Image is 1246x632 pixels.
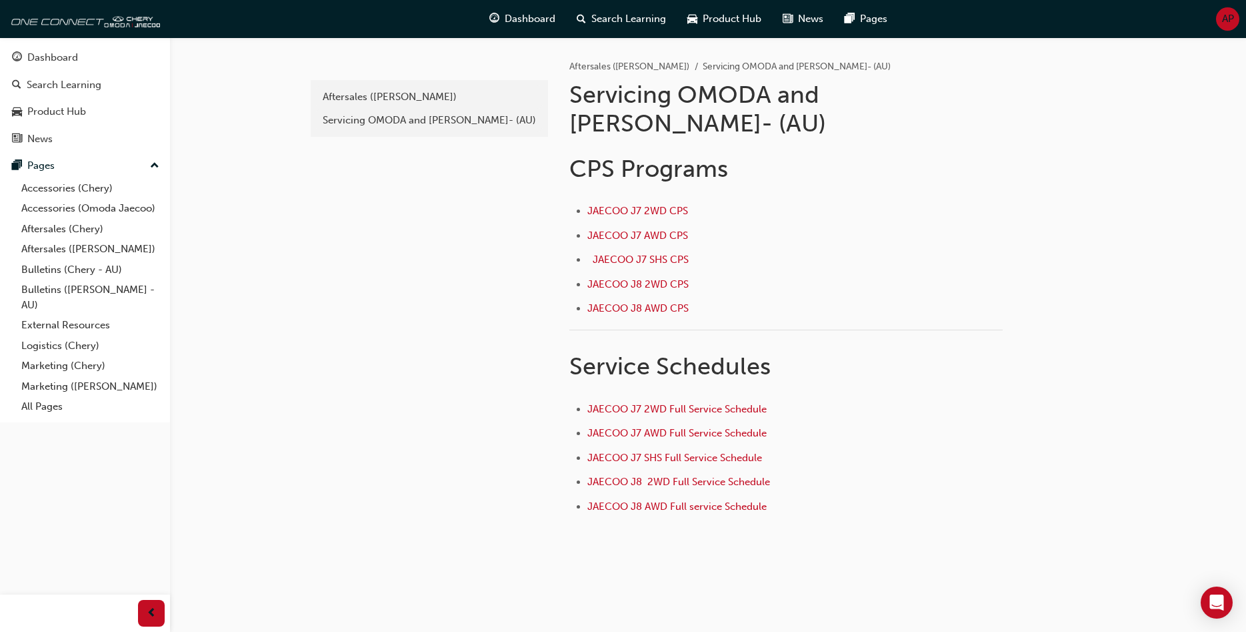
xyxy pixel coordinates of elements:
[12,160,22,172] span: pages-icon
[587,403,767,415] a: JAECOO J7 2WD Full Service Schedule
[587,230,691,242] a: JAECOO J7 AWD CPS
[587,302,689,314] a: JAECOO J8 AWD CPS
[27,50,78,65] div: Dashboard
[703,59,891,75] li: Servicing OMODA and [PERSON_NAME]- (AU)
[569,80,1007,138] h1: Servicing OMODA and [PERSON_NAME]- (AU)
[16,280,165,315] a: Bulletins ([PERSON_NAME] - AU)
[16,260,165,280] a: Bulletins (Chery - AU)
[677,5,772,33] a: car-iconProduct Hub
[505,11,555,27] span: Dashboard
[16,356,165,376] a: Marketing (Chery)
[16,178,165,199] a: Accessories (Chery)
[703,11,761,27] span: Product Hub
[587,205,691,217] a: JAECOO J7 2WD CPS
[587,501,767,513] a: JAECOO J8 AWD Full service Schedule
[16,376,165,397] a: Marketing ([PERSON_NAME])
[5,43,165,153] button: DashboardSearch LearningProduct HubNews
[591,11,666,27] span: Search Learning
[316,109,543,132] a: Servicing OMODA and [PERSON_NAME]- (AU)
[479,5,566,33] a: guage-iconDashboard
[16,239,165,260] a: Aftersales ([PERSON_NAME])
[323,113,536,128] div: Servicing OMODA and [PERSON_NAME]- (AU)
[16,198,165,219] a: Accessories (Omoda Jaecoo)
[147,605,157,622] span: prev-icon
[569,352,771,380] span: Service Schedules
[150,157,159,175] span: up-icon
[587,452,765,464] a: JAECOO J7 SHS Full Service Schedule
[1222,11,1234,27] span: AP
[577,11,586,27] span: search-icon
[489,11,499,27] span: guage-icon
[845,11,855,27] span: pages-icon
[5,99,165,124] a: Product Hub
[587,427,769,439] a: JAECOO J7 AWD Full Service Schedule
[323,89,536,105] div: Aftersales ([PERSON_NAME])
[16,219,165,240] a: Aftersales (Chery)
[12,79,21,91] span: search-icon
[587,278,689,290] a: JAECOO J8 2WD CPS
[5,153,165,178] button: Pages
[798,11,823,27] span: News
[7,5,160,32] img: oneconnect
[783,11,793,27] span: news-icon
[569,154,728,183] span: CPS Programs
[5,73,165,97] a: Search Learning
[860,11,887,27] span: Pages
[316,85,543,109] a: Aftersales ([PERSON_NAME])
[27,77,101,93] div: Search Learning
[834,5,898,33] a: pages-iconPages
[27,131,53,147] div: News
[5,45,165,70] a: Dashboard
[12,133,22,145] span: news-icon
[587,476,770,488] a: JAECOO J8 2WD Full Service Schedule
[687,11,697,27] span: car-icon
[12,106,22,118] span: car-icon
[27,104,86,119] div: Product Hub
[566,5,677,33] a: search-iconSearch Learning
[1216,7,1239,31] button: AP
[593,254,691,266] a: JAECOO J7 SHS CPS
[569,61,689,72] a: Aftersales ([PERSON_NAME])
[27,158,55,174] div: Pages
[5,127,165,151] a: News
[12,52,22,64] span: guage-icon
[16,315,165,336] a: External Resources
[16,396,165,417] a: All Pages
[772,5,834,33] a: news-iconNews
[16,336,165,356] a: Logistics (Chery)
[1201,587,1233,619] div: Open Intercom Messenger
